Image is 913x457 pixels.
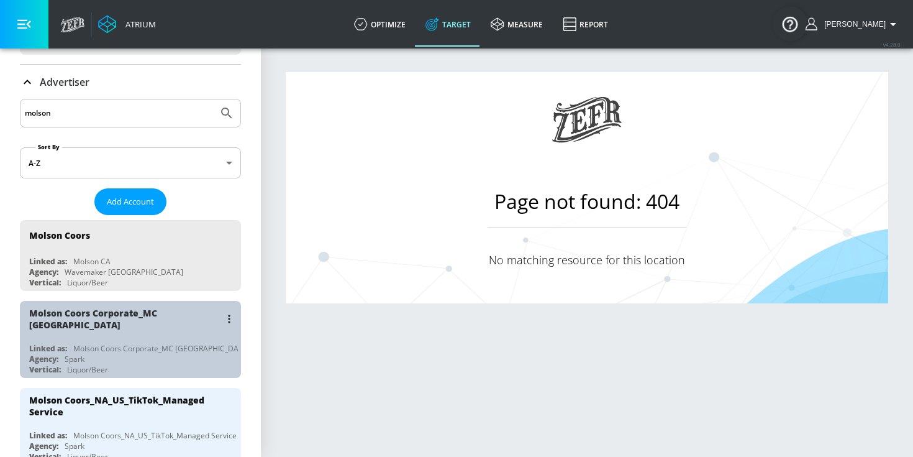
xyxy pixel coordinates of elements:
[120,19,156,30] div: Atrium
[344,2,416,47] a: optimize
[20,147,241,178] div: A-Z
[29,343,67,354] div: Linked as:
[213,99,240,127] button: Submit Search
[29,277,61,288] div: Vertical:
[773,6,807,41] button: Open Resource Center
[65,267,183,277] div: Wavemaker [GEOGRAPHIC_DATA]
[98,15,156,34] a: Atrium
[67,277,108,288] div: Liquor/Beer
[29,441,58,451] div: Agency:
[73,343,250,354] div: Molson Coors Corporate_MC [GEOGRAPHIC_DATA]
[73,256,111,267] div: Molson CA
[65,441,84,451] div: Spark
[29,256,67,267] div: Linked as:
[819,20,886,29] span: login as: carolyn.xue@zefr.com
[29,354,58,364] div: Agency:
[416,2,481,47] a: Target
[29,394,220,418] div: Molson Coors_NA_US_TikTok_Managed Service
[67,364,108,375] div: Liquor/Beer
[40,75,89,89] p: Advertiser
[20,301,241,378] div: Molson Coors Corporate_MC [GEOGRAPHIC_DATA]Linked as:Molson Coors Corporate_MC [GEOGRAPHIC_DATA]A...
[29,229,90,241] div: Molson Coors
[29,267,58,277] div: Agency:
[20,220,241,291] div: Molson CoorsLinked as:Molson CAAgency:Wavemaker [GEOGRAPHIC_DATA]Vertical:Liquor/Beer
[488,188,686,228] h1: Page not found: 404
[29,364,61,375] div: Vertical:
[488,252,686,267] p: No matching resource for this location
[35,143,62,151] label: Sort By
[20,65,241,99] div: Advertiser
[806,17,901,32] button: [PERSON_NAME]
[94,188,166,215] button: Add Account
[29,430,67,441] div: Linked as:
[25,105,213,121] input: Search by name
[29,307,220,331] div: Molson Coors Corporate_MC [GEOGRAPHIC_DATA]
[481,2,553,47] a: measure
[883,41,901,48] span: v 4.28.0
[73,430,237,441] div: Molson Coors_NA_US_TikTok_Managed Service
[553,2,618,47] a: Report
[65,354,84,364] div: Spark
[107,195,154,209] span: Add Account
